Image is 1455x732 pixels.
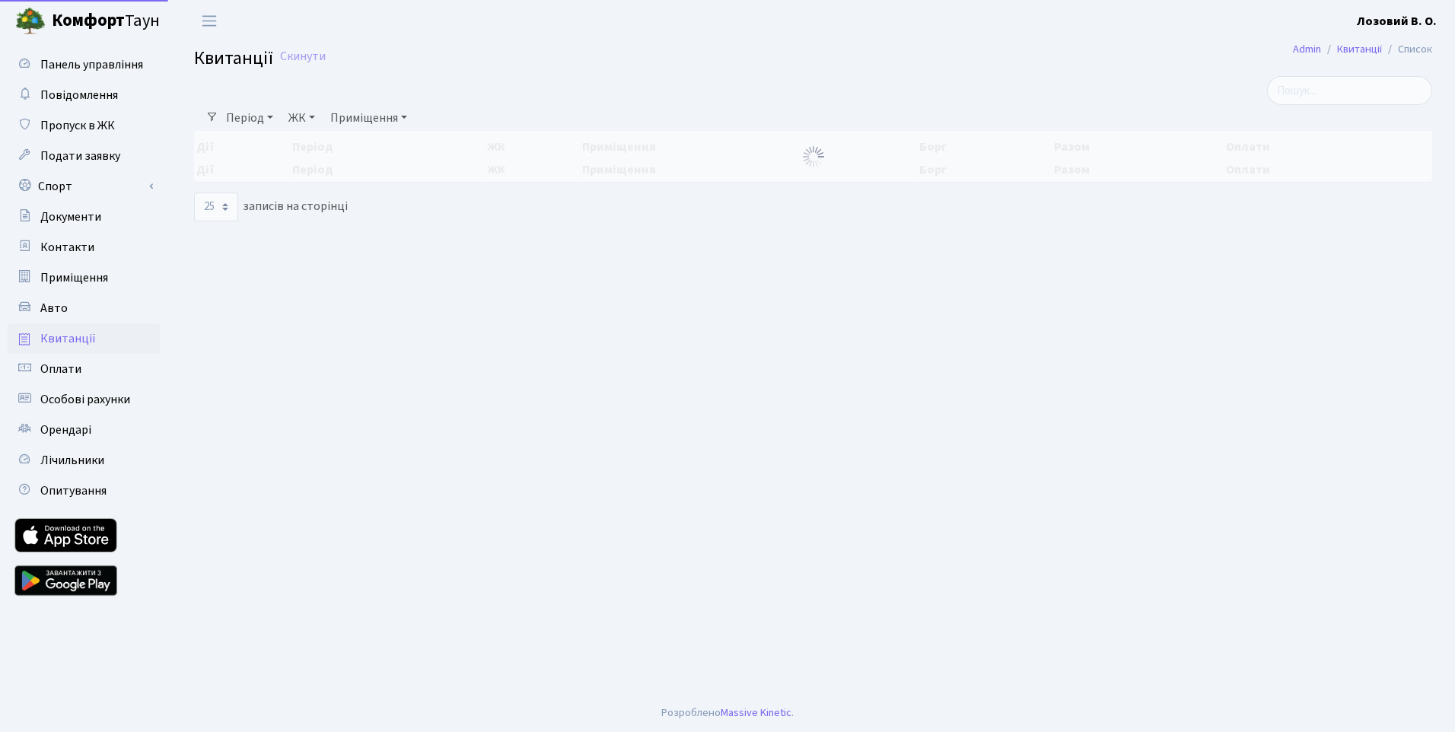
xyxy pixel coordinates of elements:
[40,300,68,317] span: Авто
[52,8,125,33] b: Комфорт
[40,56,143,73] span: Панель управління
[40,482,107,499] span: Опитування
[40,422,91,438] span: Орендарі
[40,269,108,286] span: Приміщення
[194,193,348,221] label: записів на сторінці
[194,193,238,221] select: записів на сторінці
[1267,76,1432,105] input: Пошук...
[8,384,160,415] a: Особові рахунки
[8,476,160,506] a: Опитування
[8,49,160,80] a: Панель управління
[8,293,160,323] a: Авто
[1337,41,1382,57] a: Квитанції
[8,415,160,445] a: Орендарі
[194,45,273,72] span: Квитанції
[8,263,160,293] a: Приміщення
[40,330,96,347] span: Квитанції
[8,110,160,141] a: Пропуск в ЖК
[1357,13,1437,30] b: Лозовий В. О.
[220,105,279,131] a: Період
[280,49,326,64] a: Скинути
[282,105,321,131] a: ЖК
[8,354,160,384] a: Оплати
[40,361,81,377] span: Оплати
[190,8,228,33] button: Переключити навігацію
[40,148,120,164] span: Подати заявку
[40,391,130,408] span: Особові рахунки
[15,6,46,37] img: logo.png
[8,171,160,202] a: Спорт
[8,323,160,354] a: Квитанції
[8,141,160,171] a: Подати заявку
[52,8,160,34] span: Таун
[721,705,791,721] a: Massive Kinetic
[801,145,826,169] img: Обробка...
[8,445,160,476] a: Лічильники
[40,117,115,134] span: Пропуск в ЖК
[1357,12,1437,30] a: Лозовий В. О.
[40,87,118,103] span: Повідомлення
[8,80,160,110] a: Повідомлення
[8,202,160,232] a: Документи
[1270,33,1455,65] nav: breadcrumb
[40,208,101,225] span: Документи
[40,239,94,256] span: Контакти
[8,232,160,263] a: Контакти
[661,705,794,721] div: Розроблено .
[1382,41,1432,58] li: Список
[324,105,413,131] a: Приміщення
[1293,41,1321,57] a: Admin
[40,452,104,469] span: Лічильники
